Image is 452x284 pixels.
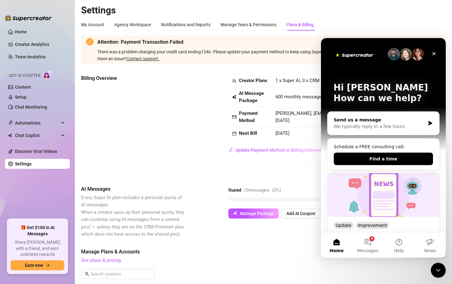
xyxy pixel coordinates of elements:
span: [DATE] [275,130,289,136]
div: Agency Workspace [114,21,151,28]
span: 600 monthly messages [275,93,324,101]
span: edit [229,148,233,152]
span: 1 x Super AI, 0 x CRM Premium [275,78,339,83]
img: logo-BBDzfeDw.svg [5,15,52,21]
span: Earn now [25,263,43,268]
a: See plans & pricing [81,257,121,263]
a: Contact support. [126,56,159,61]
img: Chat Copilot [8,133,12,138]
strong: AI Message Package [239,91,264,104]
button: Update Payment Method or Billing Information [228,145,328,155]
span: [PERSON_NAME], [EMAIL_ADDRESS][DOMAIN_NAME], Visa Card ending in [DATE] [275,110,431,124]
h2: Settings [81,4,446,16]
div: Plans & Billing [286,21,313,28]
span: AI Messages [81,185,186,193]
span: Automations [15,118,59,128]
span: Manage Package [240,211,274,216]
span: Update Payment Method or Billing Information [236,148,328,153]
a: Content [15,85,31,90]
strong: Attention: Payment Transaction Failed [97,39,183,45]
span: There was a problem charging your credit card ending 1346 . Please update your payment method to ... [97,49,441,62]
a: Settings [15,161,32,166]
button: Earn nowarrow-right [11,260,64,270]
a: Discover Viral Videos [15,149,57,154]
span: Every Super AI plan includes a personal quota of AI messages. When a creator uses up their person... [81,195,185,237]
img: AI Chatter [43,70,52,79]
span: credit-card [232,115,236,119]
div: Notifications and Reports [161,21,211,28]
button: Manage Package [228,208,279,218]
span: Manage Plans & Accounts [81,248,362,256]
div: My Account [81,21,104,28]
button: Add AI Coupon [281,208,320,218]
a: Creator Analytics [15,39,65,49]
input: Search creators [90,271,146,277]
span: Izzy AI Chatter [9,73,40,79]
strong: Payment Method [239,110,258,124]
strong: Next Bill [239,130,257,136]
a: Setup [15,95,27,100]
a: Team Analytics [15,54,46,59]
span: Billing Overview [81,75,186,82]
span: Share [PERSON_NAME] with a friend, and earn unlimited rewards [11,239,64,258]
span: ( 0 %) [272,187,281,193]
a: Chat Monitoring [15,105,47,110]
span: 🎁 Get $100 in AI Messages [11,225,64,237]
span: Add AI Coupon [286,211,315,216]
iframe: Intercom live chat [321,38,446,258]
span: Chat Copilot [15,130,59,140]
span: calendar [232,131,236,136]
span: search [85,272,89,276]
span: thunderbolt [8,120,13,125]
span: team [232,79,236,83]
span: arrow-right [46,263,50,267]
strong: Creator Plans [239,78,267,83]
span: / 0 messages [244,187,270,193]
strong: 0 used [228,187,241,193]
div: Manage Team & Permissions [221,21,276,28]
a: Home [15,29,27,34]
div: Have an issue? [97,55,441,62]
span: exclamation-circle [86,38,94,46]
iframe: Intercom live chat [431,263,446,278]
